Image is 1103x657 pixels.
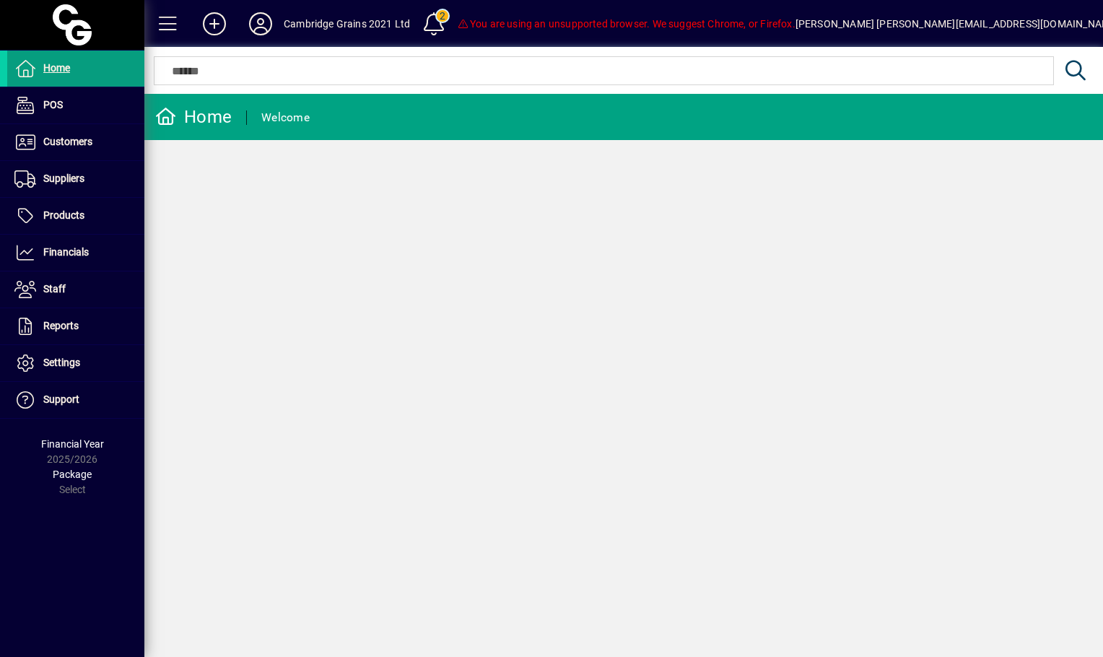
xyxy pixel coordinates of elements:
[7,308,144,344] a: Reports
[457,18,795,30] span: You are using an unsupported browser. We suggest Chrome, or Firefox.
[191,11,237,37] button: Add
[43,357,80,368] span: Settings
[7,271,144,308] a: Staff
[53,469,92,480] span: Package
[237,11,284,37] button: Profile
[7,198,144,234] a: Products
[43,246,89,258] span: Financials
[43,136,92,147] span: Customers
[43,173,84,184] span: Suppliers
[7,124,144,160] a: Customers
[7,382,144,418] a: Support
[261,106,310,129] div: Welcome
[43,393,79,405] span: Support
[7,87,144,123] a: POS
[7,161,144,197] a: Suppliers
[284,12,410,35] div: Cambridge Grains 2021 Ltd
[43,283,66,295] span: Staff
[7,235,144,271] a: Financials
[41,438,104,450] span: Financial Year
[43,62,70,74] span: Home
[43,209,84,221] span: Products
[155,105,232,129] div: Home
[43,99,63,110] span: POS
[43,320,79,331] span: Reports
[7,345,144,381] a: Settings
